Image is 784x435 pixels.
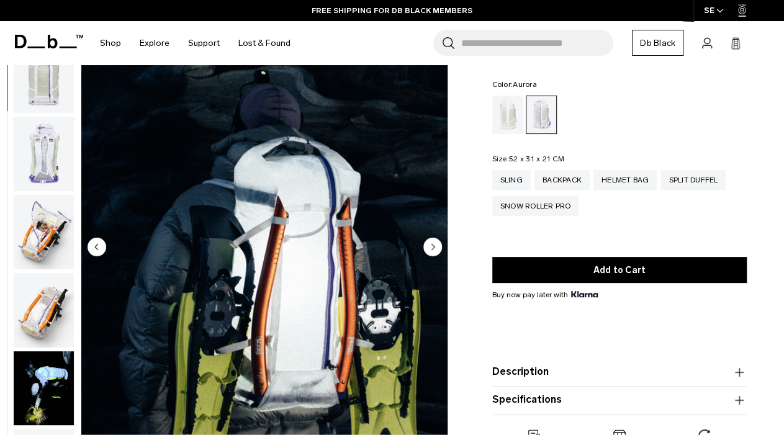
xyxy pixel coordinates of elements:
a: Helmet Bag [593,170,657,190]
img: Weigh_Lighter_Backpack_25L_2.png [14,39,74,114]
button: Add to Cart [492,257,747,283]
legend: Size: [492,155,564,163]
button: Description [492,365,747,380]
a: Aurora [526,96,557,134]
button: Weigh Lighter Backpack 25L Aurora [13,351,74,426]
img: Weigh_Lighter_Backpack_25L_3.png [14,117,74,191]
button: Weigh_Lighter_Backpack_25L_4.png [13,194,74,270]
legend: Color: [492,81,537,88]
button: Previous slide [88,237,106,258]
button: Specifications [492,393,747,408]
img: Weigh Lighter Backpack 25L Aurora [14,351,74,426]
button: Weigh_Lighter_Backpack_25L_5.png [13,272,74,348]
button: Weigh_Lighter_Backpack_25L_2.png [13,38,74,114]
button: Next slide [423,237,442,258]
a: Support [188,21,220,65]
a: Lost & Found [238,21,291,65]
a: Backpack [534,170,590,190]
a: Db Black [632,30,683,56]
span: Buy now pay later with [492,289,598,300]
a: Snow Roller Pro [492,196,579,216]
a: Explore [140,21,169,65]
img: {"height" => 20, "alt" => "Klarna"} [571,291,598,297]
span: 52 x 31 x 21 CM [509,155,564,163]
span: Aurora [513,80,537,89]
a: Diffusion [492,96,523,134]
a: Shop [100,21,121,65]
img: Weigh_Lighter_Backpack_25L_4.png [14,195,74,269]
nav: Main Navigation [91,21,300,65]
a: FREE SHIPPING FOR DB BLACK MEMBERS [312,5,472,16]
img: Weigh_Lighter_Backpack_25L_5.png [14,273,74,348]
a: Split Duffel [660,170,726,190]
a: Sling [492,170,531,190]
button: Weigh_Lighter_Backpack_25L_3.png [13,116,74,192]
